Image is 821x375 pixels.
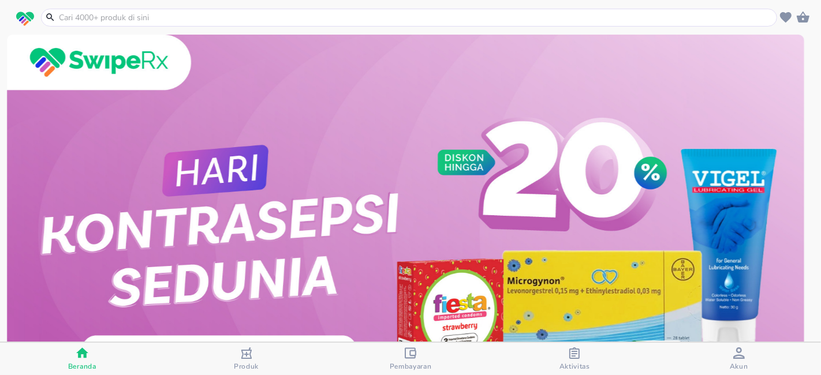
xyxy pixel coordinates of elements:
[58,12,774,24] input: Cari 4000+ produk di sini
[559,362,590,371] span: Aktivitas
[329,343,492,375] button: Pembayaran
[16,12,34,27] img: logo_swiperx_s.bd005f3b.svg
[390,362,432,371] span: Pembayaran
[234,362,259,371] span: Produk
[730,362,748,371] span: Akun
[492,343,656,375] button: Aktivitas
[164,343,328,375] button: Produk
[68,362,96,371] span: Beranda
[657,343,821,375] button: Akun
